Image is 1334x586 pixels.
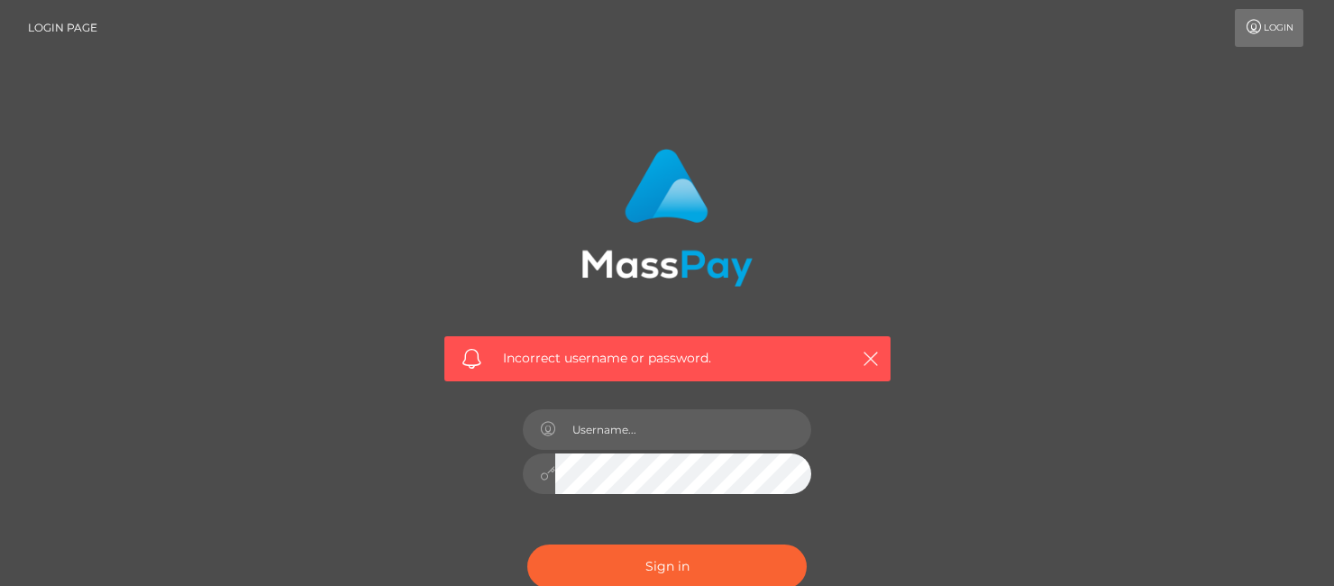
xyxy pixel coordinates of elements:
a: Login [1235,9,1303,47]
span: Incorrect username or password. [503,349,832,368]
a: Login Page [28,9,97,47]
input: Username... [555,409,811,450]
img: MassPay Login [581,149,753,287]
